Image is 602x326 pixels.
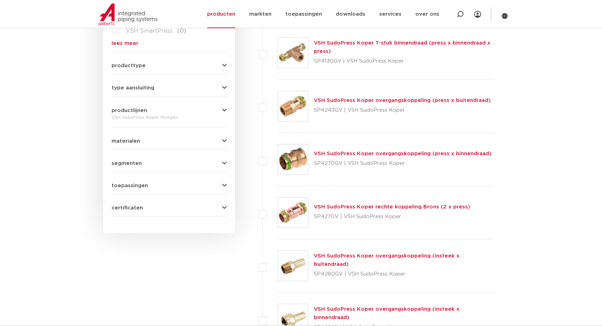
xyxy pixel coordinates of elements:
[112,63,227,68] button: producttype
[314,158,491,169] p: SP4270GV | VSH SudoPress Koper
[314,40,490,54] a: VSH SudoPress Koper T-stuk binnendraad (press x binnendraad x press)
[112,183,227,188] button: toepassingen
[278,91,308,121] img: Thumbnail for VSH SudoPress Koper overgangskoppeling (press x buitendraad)
[112,113,227,121] div: VSH SudoPress Koper fittingen
[314,307,459,320] a: VSH SudoPress Koper overgangskoppeling (insteek x binnendraad)
[112,108,227,113] button: productlijnen
[278,198,308,228] img: Thumbnail for VSH SudoPress Koper rechte koppeling Brons (2 x press)
[314,151,491,156] a: VSH SudoPress Koper overgangskoppeling (press x binnendraad)
[112,108,147,113] span: productlijnen
[314,253,459,267] a: VSH SudoPress Koper overgangskoppeling (insteek x buitendraad)
[112,41,227,46] a: lees meer
[278,144,308,174] img: Thumbnail for VSH SudoPress Koper overgangskoppeling (press x binnendraad)
[126,28,173,34] span: VSH SmartPress
[112,161,142,166] span: segmenten
[112,63,146,68] span: producttype
[112,205,227,210] button: certificaten
[112,183,148,188] span: toepassingen
[112,85,154,90] span: type aansluiting
[112,85,227,90] button: type aansluiting
[314,204,470,209] a: VSH SudoPress Koper rechte koppeling Brons (2 x press)
[314,56,494,67] p: SP4130GV | VSH SudoPress Koper
[314,269,494,280] p: SP4280GV | VSH SudoPress Koper
[314,105,491,116] p: SP4243GV | VSH SudoPress Koper
[314,211,470,222] p: SP4270V | VSH SudoPress Koper
[112,161,227,166] button: segmenten
[112,138,227,144] button: materialen
[112,138,140,144] span: materialen
[177,28,186,34] span: (0)
[278,38,308,68] img: Thumbnail for VSH SudoPress Koper T-stuk binnendraad (press x binnendraad x press)
[314,98,491,103] a: VSH SudoPress Koper overgangskoppeling (press x buitendraad)
[112,205,143,210] span: certificaten
[278,251,308,281] img: Thumbnail for VSH SudoPress Koper overgangskoppeling (insteek x buitendraad)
